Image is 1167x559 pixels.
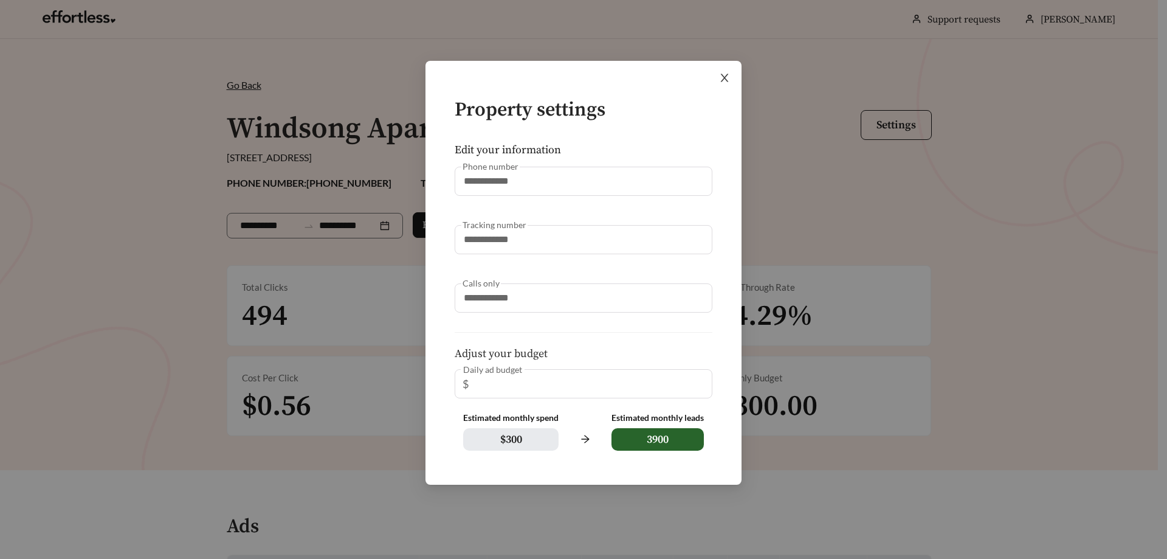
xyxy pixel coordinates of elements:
[463,428,559,451] span: $ 300
[455,348,712,360] h5: Adjust your budget
[573,428,596,451] span: arrow-right
[611,413,704,423] div: Estimated monthly leads
[707,61,742,95] button: Close
[463,413,559,423] div: Estimated monthly spend
[455,100,712,121] h4: Property settings
[611,428,704,451] span: 3900
[719,72,730,83] span: close
[455,144,712,156] h5: Edit your information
